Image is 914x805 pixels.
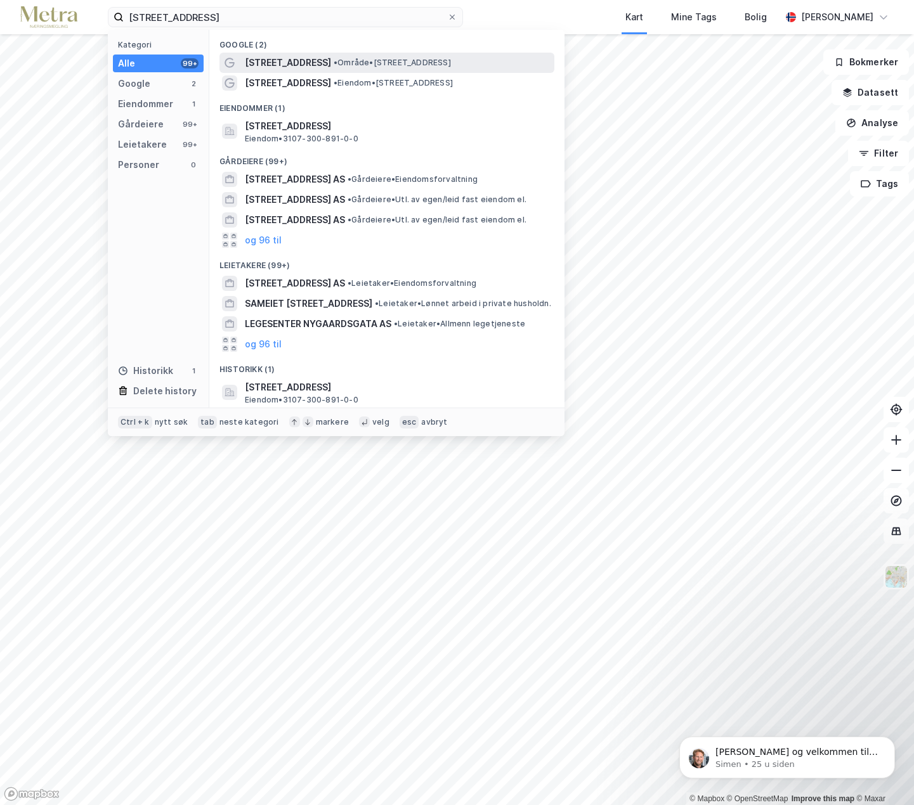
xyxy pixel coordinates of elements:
div: tab [198,416,217,428]
div: Bolig [745,10,767,25]
span: Eiendom • [STREET_ADDRESS] [334,78,453,88]
input: Søk på adresse, matrikkel, gårdeiere, leietakere eller personer [124,8,447,27]
a: Mapbox homepage [4,787,60,801]
div: neste kategori [219,417,279,427]
div: markere [316,417,349,427]
span: Gårdeiere • Eiendomsforvaltning [348,174,478,184]
iframe: Intercom notifications melding [660,710,914,799]
a: Mapbox [689,794,724,803]
div: Eiendommer (1) [209,93,565,116]
span: Leietaker • Eiendomsforvaltning [348,278,476,288]
button: Tags [850,171,909,196]
button: Filter [848,141,909,166]
span: [STREET_ADDRESS] AS [245,276,345,291]
span: LEGESENTER NYGAARDSGATA AS [245,316,391,332]
div: Personer [118,157,159,172]
span: Gårdeiere • Utl. av egen/leid fast eiendom el. [348,215,526,225]
img: metra-logo.256734c3b2bbffee19d4.png [20,6,77,29]
button: Analyse [835,110,909,136]
span: • [334,58,337,67]
div: Gårdeiere (99+) [209,146,565,169]
span: [STREET_ADDRESS] AS [245,172,345,187]
button: og 96 til [245,337,282,352]
div: 99+ [181,119,199,129]
span: • [394,319,398,328]
a: OpenStreetMap [727,794,788,803]
span: [STREET_ADDRESS] [245,380,549,395]
span: • [348,195,351,204]
button: Datasett [832,80,909,105]
div: velg [372,417,389,427]
span: Eiendom • 3107-300-891-0-0 [245,395,358,405]
div: Eiendommer [118,96,173,112]
span: • [348,174,351,184]
a: Improve this map [792,794,854,803]
span: SAMEIET [STREET_ADDRESS] [245,296,372,311]
div: 99+ [181,139,199,150]
div: Kategori [118,40,204,49]
button: Bokmerker [823,49,909,75]
span: [STREET_ADDRESS] [245,55,331,70]
div: avbryt [421,417,447,427]
div: Mine Tags [671,10,717,25]
div: Leietakere (99+) [209,250,565,273]
div: Delete history [133,383,197,399]
div: 0 [188,160,199,170]
span: • [348,278,351,288]
span: [STREET_ADDRESS] AS [245,212,345,228]
span: • [348,215,351,224]
div: Historikk [118,363,173,378]
span: • [375,299,379,308]
div: Google (2) [209,30,565,53]
div: [PERSON_NAME] [801,10,873,25]
div: 1 [188,99,199,109]
div: 99+ [181,58,199,68]
span: • [334,78,337,87]
span: Leietaker • Lønnet arbeid i private husholdn. [375,299,551,309]
div: Kart [625,10,643,25]
span: Område • [STREET_ADDRESS] [334,58,451,68]
div: 2 [188,79,199,89]
div: Leietakere [118,137,167,152]
span: [STREET_ADDRESS] [245,119,549,134]
span: Eiendom • 3107-300-891-0-0 [245,134,358,144]
span: [STREET_ADDRESS] [245,75,331,91]
div: 1 [188,366,199,376]
button: og 96 til [245,233,282,248]
span: Leietaker • Allmenn legetjeneste [394,319,525,329]
div: Gårdeiere [118,117,164,132]
div: Historikk (1) [209,354,565,377]
div: nytt søk [155,417,188,427]
div: esc [400,416,419,428]
div: Alle [118,56,135,71]
div: Ctrl + k [118,416,152,428]
div: Google [118,76,150,91]
span: Gårdeiere • Utl. av egen/leid fast eiendom el. [348,195,526,205]
span: [STREET_ADDRESS] AS [245,192,345,207]
img: Z [884,565,908,589]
